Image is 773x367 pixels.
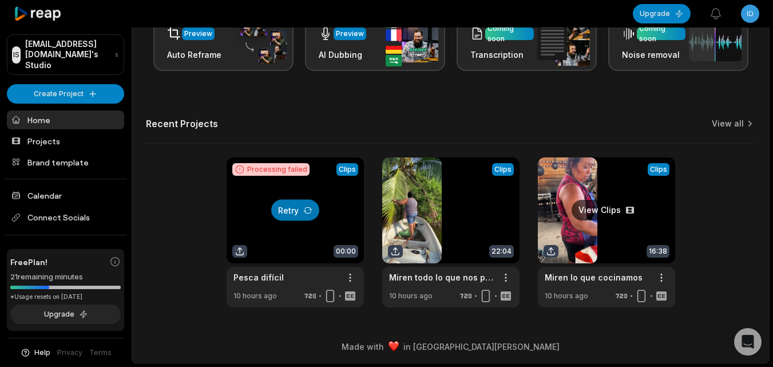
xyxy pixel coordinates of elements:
img: ai_dubbing.png [386,17,438,66]
div: Open Intercom Messenger [734,328,762,356]
div: Preview [336,29,364,39]
a: Miren todo lo que nos paso [389,271,494,283]
h3: AI Dubbing [319,49,366,61]
h3: Auto Reframe [167,49,221,61]
div: Preview [184,29,212,39]
img: auto_reframe.png [234,19,287,64]
button: Create Project [7,84,124,103]
a: Terms [89,348,112,358]
button: Upgrade [633,4,691,23]
h3: Noise removal [622,49,685,61]
button: Upgrade [10,305,121,324]
button: Help [20,348,50,358]
div: 21 remaining minutes [10,271,121,283]
img: noise_removal.png [689,22,742,61]
a: View all [712,118,744,129]
h2: Recent Projects [146,118,218,129]
div: Coming soon [487,23,532,44]
p: [EMAIL_ADDRESS][DOMAIN_NAME]'s Studio [25,39,110,70]
div: IS [12,46,21,64]
a: Home [7,111,124,129]
div: *Usage resets on [DATE] [10,293,121,301]
a: Privacy [57,348,82,358]
a: Projects [7,132,124,151]
span: Free Plan! [10,256,47,268]
div: Pesca difícil [233,271,284,283]
span: Connect Socials [7,207,124,228]
h3: Transcription [470,49,534,61]
img: transcription.png [537,17,590,66]
a: Calendar [7,186,124,205]
a: Brand template [7,153,124,172]
div: Coming soon [639,23,683,44]
div: Made with in [GEOGRAPHIC_DATA][PERSON_NAME] [142,341,759,353]
img: heart emoji [389,341,399,352]
button: Retry [271,200,319,221]
span: Help [34,348,50,358]
a: Miren lo que cocinamos [545,271,643,283]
